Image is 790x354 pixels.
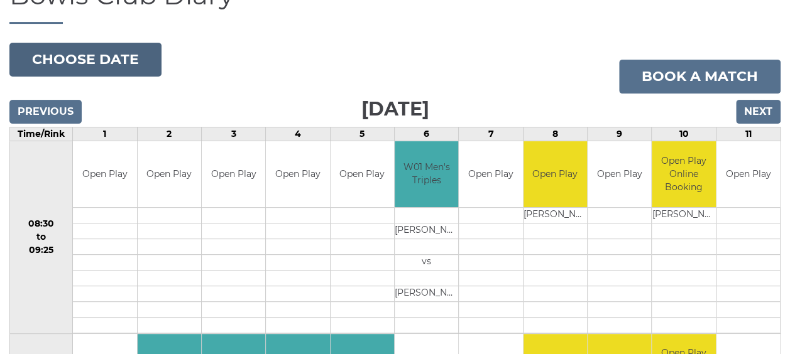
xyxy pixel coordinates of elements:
td: Open Play [138,141,201,207]
td: 11 [716,127,780,141]
td: Open Play [202,141,265,207]
td: Open Play [459,141,522,207]
td: 7 [459,127,523,141]
button: Choose date [9,43,162,77]
td: Open Play [588,141,651,207]
td: 08:30 to 09:25 [10,141,73,334]
td: [PERSON_NAME] [395,223,458,239]
td: 9 [587,127,651,141]
td: [PERSON_NAME] [395,286,458,301]
input: Next [736,100,781,124]
td: Open Play Online Booking [652,141,715,207]
td: Open Play [716,141,780,207]
td: 1 [73,127,137,141]
a: Book a match [619,60,781,94]
td: 2 [137,127,201,141]
td: 8 [523,127,587,141]
td: Open Play [524,141,587,207]
td: 6 [394,127,458,141]
td: [PERSON_NAME] [652,207,715,223]
td: Open Play [266,141,329,207]
td: [PERSON_NAME] [524,207,587,223]
td: vs [395,254,458,270]
td: Open Play [73,141,136,207]
td: Open Play [331,141,394,207]
input: Previous [9,100,82,124]
td: 3 [201,127,265,141]
td: 10 [652,127,716,141]
td: 5 [330,127,394,141]
td: 4 [266,127,330,141]
td: W01 Men's Triples [395,141,458,207]
td: Time/Rink [10,127,73,141]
